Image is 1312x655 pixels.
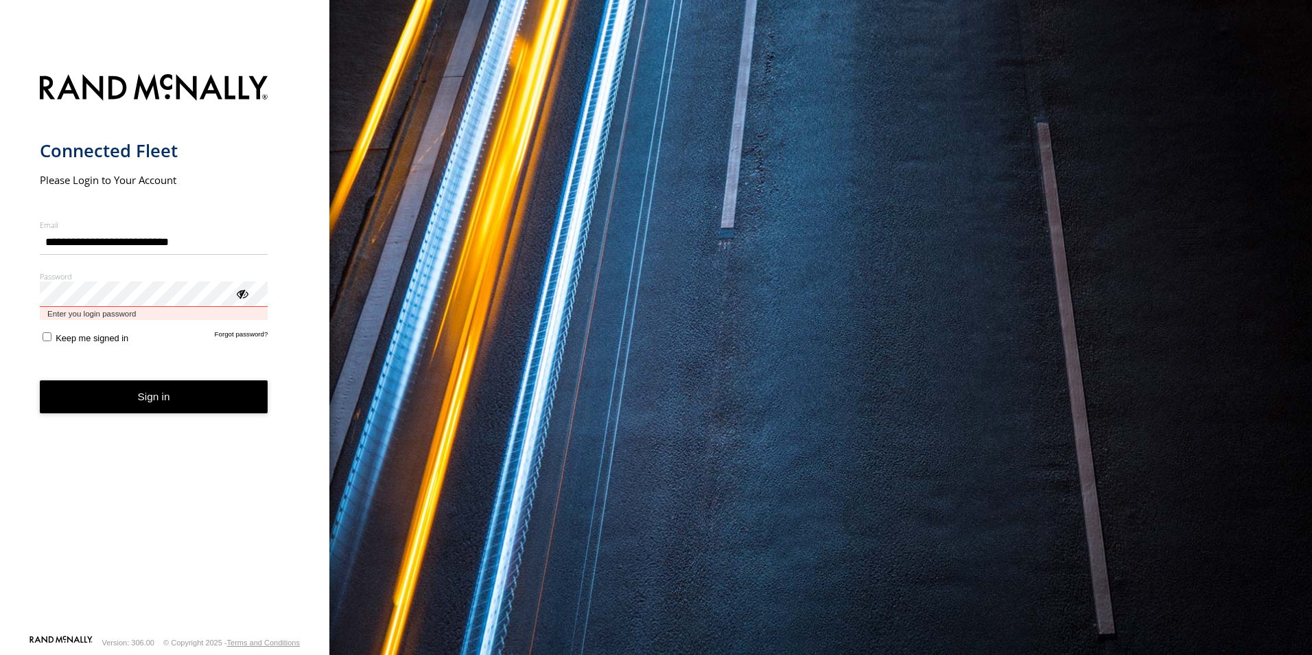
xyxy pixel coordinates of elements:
div: Version: 306.00 [102,639,154,647]
div: ViewPassword [235,286,248,300]
a: Visit our Website [30,636,93,650]
div: © Copyright 2025 - [163,639,300,647]
form: main [40,66,290,634]
span: Keep me signed in [56,333,128,343]
a: Terms and Conditions [227,639,300,647]
span: Enter you login password [40,307,268,320]
a: Forgot password? [215,330,268,343]
h2: Please Login to Your Account [40,173,268,187]
h1: Connected Fleet [40,139,268,162]
img: Rand McNally [40,71,268,106]
button: Sign in [40,380,268,414]
label: Email [40,220,268,230]
input: Keep me signed in [43,332,51,341]
label: Password [40,271,268,281]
